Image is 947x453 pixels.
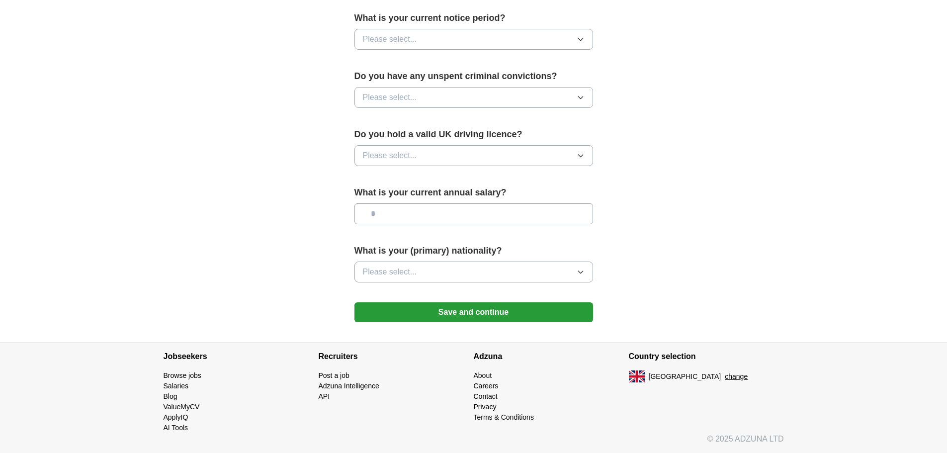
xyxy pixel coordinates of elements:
a: ValueMyCV [164,403,200,411]
span: Please select... [363,33,417,45]
label: What is your current notice period? [354,11,593,25]
a: Post a job [319,371,349,379]
span: Please select... [363,150,417,162]
button: Save and continue [354,302,593,322]
span: [GEOGRAPHIC_DATA] [649,371,721,382]
a: ApplyIQ [164,413,188,421]
a: Careers [474,382,499,390]
img: UK flag [629,370,645,382]
a: Contact [474,392,498,400]
span: Please select... [363,266,417,278]
a: About [474,371,492,379]
span: Please select... [363,91,417,103]
div: © 2025 ADZUNA LTD [156,433,792,453]
button: change [725,371,748,382]
a: API [319,392,330,400]
label: Do you have any unspent criminal convictions? [354,70,593,83]
label: What is your current annual salary? [354,186,593,199]
a: Privacy [474,403,497,411]
a: Adzuna Intelligence [319,382,379,390]
a: Terms & Conditions [474,413,534,421]
button: Please select... [354,87,593,108]
a: Salaries [164,382,189,390]
a: Blog [164,392,177,400]
button: Please select... [354,145,593,166]
button: Please select... [354,29,593,50]
label: What is your (primary) nationality? [354,244,593,258]
a: Browse jobs [164,371,201,379]
h4: Country selection [629,343,784,370]
label: Do you hold a valid UK driving licence? [354,128,593,141]
a: AI Tools [164,424,188,432]
button: Please select... [354,262,593,282]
